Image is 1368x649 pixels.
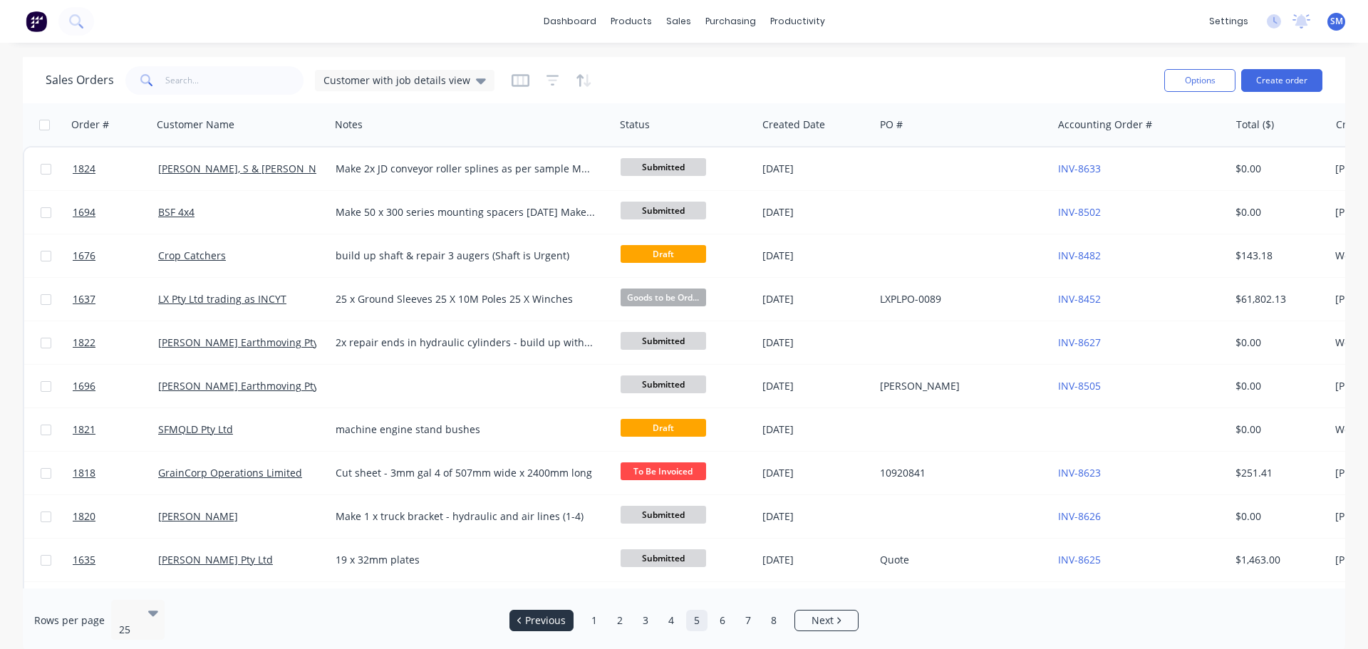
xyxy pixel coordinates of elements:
input: Search... [165,66,304,95]
a: Page 3 [635,610,656,631]
span: Submitted [621,202,706,219]
a: 1676 [73,234,158,277]
span: Customer with job details view [323,73,470,88]
div: [DATE] [762,162,869,176]
a: INV-8633 [1058,162,1101,175]
div: [PERSON_NAME] [880,379,1038,393]
span: To Be Invoiced [621,462,706,480]
div: [DATE] [762,249,869,263]
div: $0.00 [1235,379,1320,393]
div: Make 2x JD conveyor roller splines as per sample Material supplied by [PERSON_NAME] [336,162,595,176]
div: [DATE] [762,509,869,524]
span: Goods to be Ord... [621,289,706,306]
div: $251.41 [1235,466,1320,480]
div: Status [620,118,650,132]
a: Page 5 is your current page [686,610,708,631]
div: settings [1202,11,1255,32]
div: Total ($) [1236,118,1274,132]
div: productivity [763,11,832,32]
span: 1676 [73,249,95,263]
div: [DATE] [762,292,869,306]
a: 1818 [73,452,158,494]
a: 1824 [73,147,158,190]
div: PO # [880,118,903,132]
div: $61,802.13 [1235,292,1320,306]
span: Submitted [621,158,706,176]
a: Page 1 [584,610,605,631]
div: purchasing [698,11,763,32]
a: [PERSON_NAME] Pty Ltd [158,553,273,566]
div: [DATE] [762,422,869,437]
button: Create order [1241,69,1322,92]
a: Page 4 [660,610,682,631]
span: Previous [525,613,566,628]
div: $0.00 [1235,422,1320,437]
a: Page 2 [609,610,631,631]
span: 1696 [73,379,95,393]
div: Quote [880,553,1038,567]
a: 1635 [73,539,158,581]
div: Cut sheet - 3mm gal 4 of 507mm wide x 2400mm long [336,466,595,480]
a: INV-8505 [1058,379,1101,393]
span: Submitted [621,549,706,567]
div: Make 50 x 300 series mounting spacers [DATE] Make 200 x 300 series mounting spacers 09/2025 [336,205,595,219]
a: INV-8625 [1058,553,1101,566]
a: INV-8623 [1058,466,1101,479]
div: 10920841 [880,466,1038,480]
span: Submitted [621,506,706,524]
div: [DATE] [762,336,869,350]
a: INV-8452 [1058,292,1101,306]
a: INV-8626 [1058,509,1101,523]
a: BSF 4x4 [158,205,195,219]
a: dashboard [537,11,603,32]
a: 1694 [73,191,158,234]
span: 1635 [73,553,95,567]
span: Submitted [621,375,706,393]
a: INV-8502 [1058,205,1101,219]
div: $0.00 [1235,509,1320,524]
a: 1822 [73,321,158,364]
div: build up shaft & repair 3 augers (Shaft is Urgent) [336,249,595,263]
a: INV-8482 [1058,249,1101,262]
a: SFMQLD Pty Ltd [158,422,233,436]
div: 25 [119,623,136,637]
a: GrainCorp Operations Limited [158,466,302,479]
div: LXPLPO-0089 [880,292,1038,306]
div: Order # [71,118,109,132]
span: 1818 [73,466,95,480]
a: [PERSON_NAME], S & [PERSON_NAME] [158,162,341,175]
a: [PERSON_NAME] Earthmoving Pty Ltd [158,336,336,349]
span: Draft [621,419,706,437]
div: [DATE] [762,466,869,480]
div: 19 x 32mm plates [336,553,595,567]
a: 1637 [73,278,158,321]
h1: Sales Orders [46,73,114,87]
a: [PERSON_NAME] [158,509,238,523]
a: Crop Catchers [158,249,226,262]
div: Notes [335,118,363,132]
div: machine engine stand bushes [336,422,595,437]
span: Submitted [621,332,706,350]
span: 1637 [73,292,95,306]
div: [DATE] [762,553,869,567]
div: 25 x Ground Sleeves 25 X 10M Poles 25 X Winches [336,292,595,306]
a: [PERSON_NAME] Earthmoving Pty Ltd [158,379,336,393]
div: Make 1 x truck bracket - hydraulic and air lines (1-4) [336,509,595,524]
div: [DATE] [762,205,869,219]
a: 1696 [73,365,158,407]
span: Draft [621,245,706,263]
div: $1,463.00 [1235,553,1320,567]
a: Page 7 [737,610,759,631]
a: Page 8 [763,610,784,631]
a: LX Pty Ltd trading as INCYT [158,292,286,306]
a: 1817 [73,582,158,625]
div: 2x repair ends in hydraulic cylinders - build up with weld and bore out and press new bushes in 1... [336,336,595,350]
div: $0.00 [1235,162,1320,176]
button: Options [1164,69,1235,92]
div: Customer Name [157,118,234,132]
div: [DATE] [762,379,869,393]
ul: Pagination [504,610,864,631]
span: 1824 [73,162,95,176]
span: 1821 [73,422,95,437]
a: Previous page [510,613,573,628]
